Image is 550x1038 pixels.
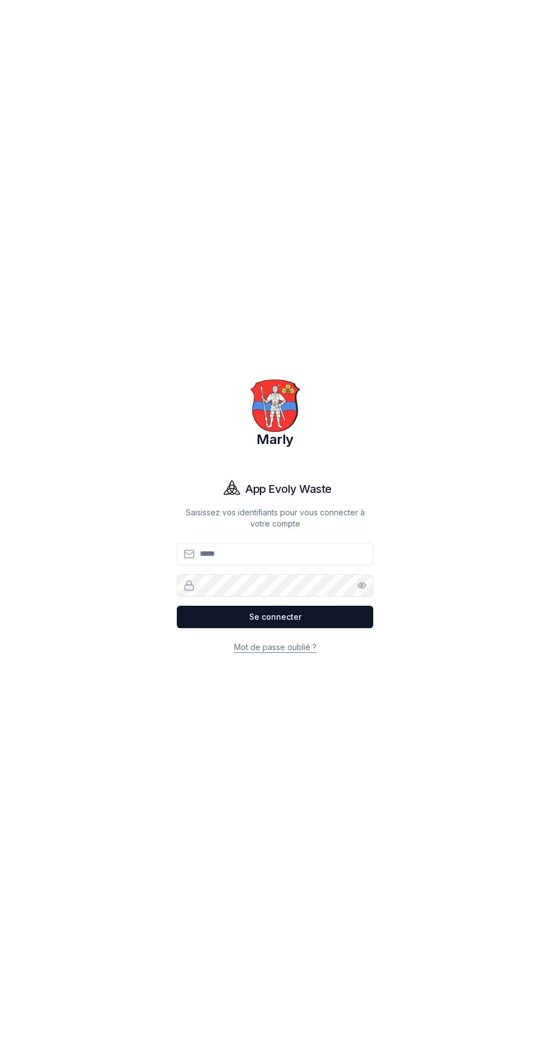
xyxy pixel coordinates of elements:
button: Se connecter [177,606,373,628]
img: Evoly Logo [218,475,245,502]
a: Mot de passe oublié ? [234,642,317,652]
p: Saisissez vos identifiants pour vous connecter à votre compte [177,507,373,529]
h1: App Evoly Waste [245,481,332,497]
h1: Marly [177,431,373,449]
img: Marly Logo [248,379,302,433]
